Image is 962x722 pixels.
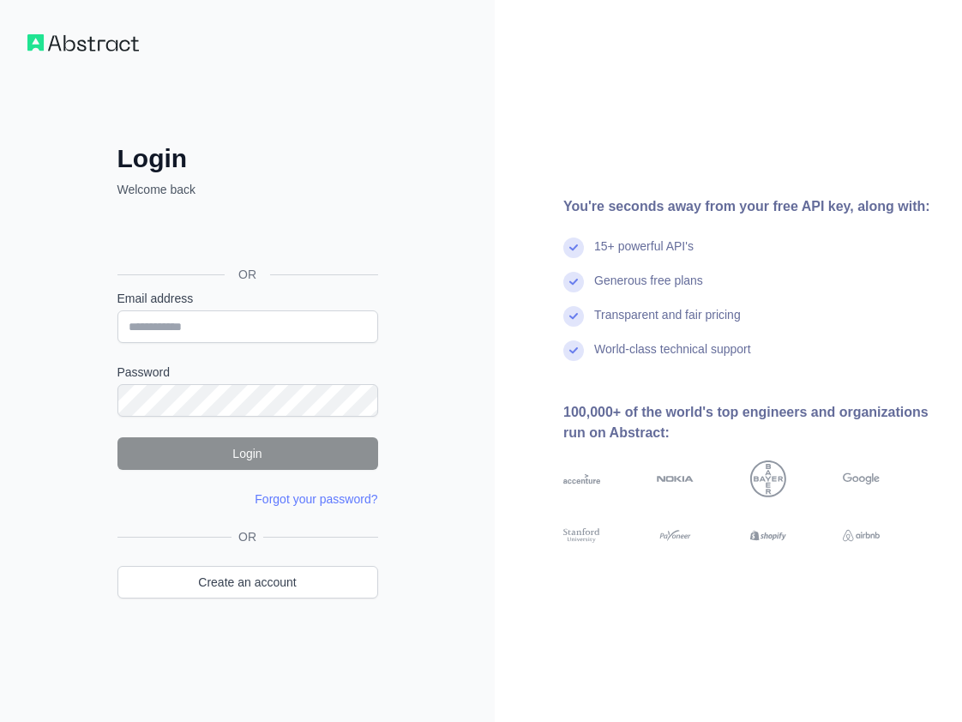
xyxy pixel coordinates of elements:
img: Workflow [27,34,139,51]
div: World-class technical support [594,340,751,375]
img: bayer [750,460,787,497]
h2: Login [117,143,378,174]
img: check mark [563,238,584,258]
img: nokia [657,460,694,497]
span: OR [231,528,263,545]
div: Transparent and fair pricing [594,306,741,340]
label: Email address [117,290,378,307]
a: Forgot your password? [255,492,377,506]
div: 100,000+ of the world's top engineers and organizations run on Abstract: [563,402,935,443]
a: Create an account [117,566,378,599]
img: shopify [750,526,787,545]
button: Login [117,437,378,470]
img: google [843,460,880,497]
span: OR [225,266,270,283]
img: check mark [563,340,584,361]
img: check mark [563,272,584,292]
img: payoneer [657,526,694,545]
div: You're seconds away from your free API key, along with: [563,196,935,217]
div: 15+ powerful API's [594,238,694,272]
div: Generous free plans [594,272,703,306]
img: accenture [563,460,600,497]
iframe: Przycisk Zaloguj się przez Google [109,217,383,255]
label: Password [117,364,378,381]
p: Welcome back [117,181,378,198]
img: airbnb [843,526,880,545]
img: check mark [563,306,584,327]
img: stanford university [563,526,600,545]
